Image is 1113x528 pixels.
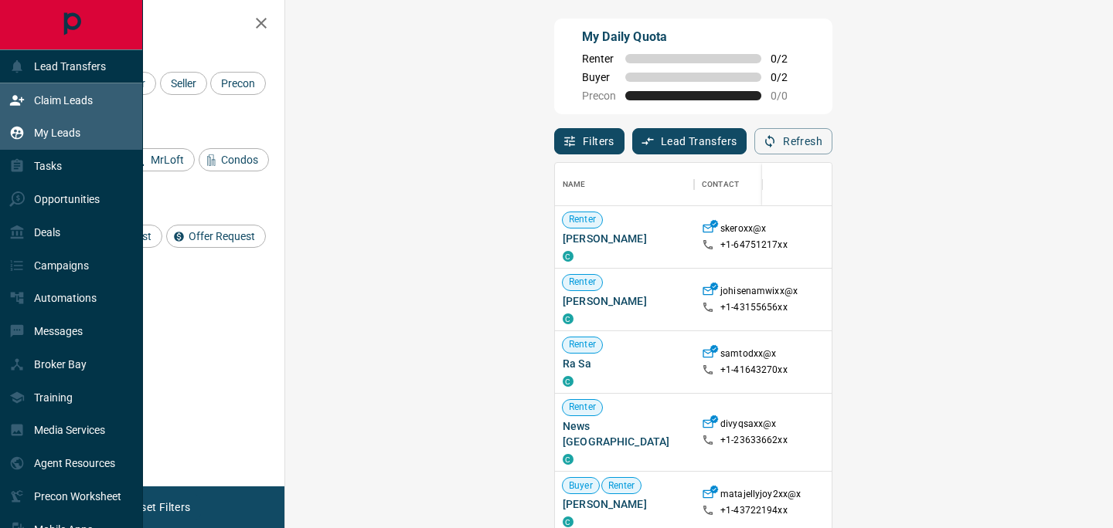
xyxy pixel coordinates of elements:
p: skeroxx@x [720,222,766,239]
span: Precon [216,77,260,90]
span: Renter [563,213,602,226]
span: 0 / 0 [771,90,805,102]
div: Seller [160,72,207,95]
p: My Daily Quota [582,28,805,46]
div: condos.ca [563,251,574,262]
div: Offer Request [166,225,266,248]
span: Renter [582,52,616,65]
div: Contact [694,163,818,206]
span: Renter [563,338,602,351]
span: [PERSON_NAME] [563,496,686,512]
p: +1- 64751217xx [720,239,788,252]
span: Seller [165,77,202,90]
span: Precon [582,90,616,102]
div: condos.ca [563,313,574,324]
span: [PERSON_NAME] [563,231,686,246]
p: +1- 23633662xx [720,434,788,447]
span: Buyer [582,71,616,83]
span: News [GEOGRAPHIC_DATA] [563,418,686,449]
div: MrLoft [128,148,195,171]
p: +1- 43155656xx [720,301,788,314]
p: +1- 41643270xx [720,364,788,377]
div: Name [563,163,586,206]
button: Reset Filters [117,494,200,520]
span: Renter [563,276,602,289]
div: condos.ca [563,376,574,387]
div: Precon [210,72,266,95]
span: Buyer [563,479,599,492]
p: +1- 43722194xx [720,504,788,517]
h2: Filters [49,15,269,34]
p: divyqsaxx@x [720,418,776,434]
span: MrLoft [145,154,189,166]
button: Refresh [754,128,832,154]
span: Renter [602,479,642,492]
div: Contact [702,163,739,206]
span: 0 / 2 [771,52,805,65]
div: condos.ca [563,516,574,527]
div: Name [555,163,694,206]
span: 0 / 2 [771,71,805,83]
button: Lead Transfers [632,128,747,154]
p: matajellyjoy2xx@x [720,488,801,504]
span: Condos [216,154,264,166]
div: condos.ca [563,454,574,465]
p: samtodxx@x [720,347,776,364]
span: Renter [563,401,602,414]
button: Filters [554,128,625,154]
span: Ra Sa [563,356,686,371]
span: Offer Request [183,230,260,242]
div: Condos [199,148,269,171]
span: [PERSON_NAME] [563,293,686,309]
p: johisenamwixx@x [720,285,798,301]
